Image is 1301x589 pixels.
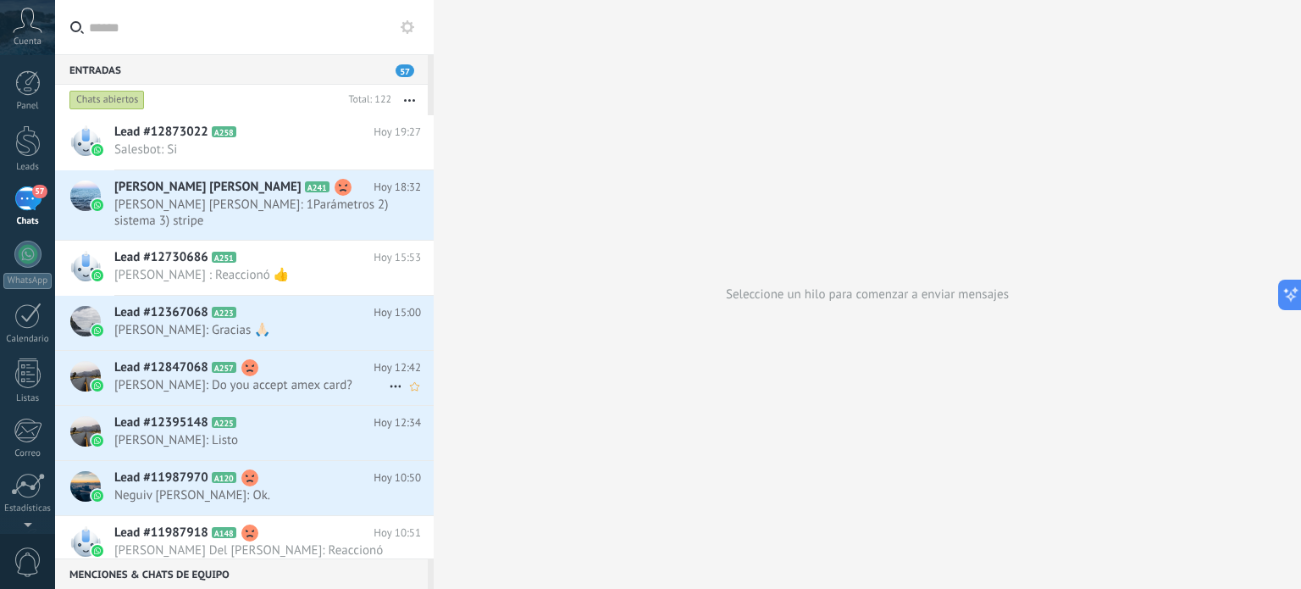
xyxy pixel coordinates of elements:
span: A257 [212,362,236,373]
div: Calendario [3,334,53,345]
div: Total: 122 [341,92,391,108]
span: Hoy 10:51 [374,525,421,542]
div: Entradas [55,54,428,85]
img: waba.svg [91,269,103,281]
span: A120 [212,472,236,483]
a: Lead #12395148 A225 Hoy 12:34 [PERSON_NAME]: Listo [55,406,434,460]
span: A251 [212,252,236,263]
a: Lead #12847068 A257 Hoy 12:42 [PERSON_NAME]: Do you accept amex card? [55,351,434,405]
span: Lead #12730686 [114,249,208,266]
img: waba.svg [91,490,103,502]
span: Hoy 15:53 [374,249,421,266]
span: Hoy 19:27 [374,124,421,141]
span: A223 [212,307,236,318]
img: waba.svg [91,144,103,156]
a: Lead #12367068 A223 Hoy 15:00 [PERSON_NAME]: Gracias 🙏🏻 [55,296,434,350]
span: Neguiv [PERSON_NAME]: Ok. [114,487,389,503]
div: WhatsApp [3,273,52,289]
span: Hoy 10:50 [374,470,421,486]
div: Chats abiertos [69,90,145,110]
span: 57 [32,185,47,198]
span: A241 [305,181,329,192]
span: Hoy 15:00 [374,304,421,321]
button: Más [391,85,428,115]
span: Hoy 18:32 [374,179,421,196]
span: A258 [212,126,236,137]
span: Lead #12367068 [114,304,208,321]
span: Lead #12847068 [114,359,208,376]
div: Listas [3,393,53,404]
span: Salesbot: Si [114,142,389,158]
span: A148 [212,527,236,538]
span: Lead #11987918 [114,525,208,542]
a: Lead #12730686 A251 Hoy 15:53 [PERSON_NAME] : Reaccionó 👍 [55,241,434,295]
span: [PERSON_NAME] [PERSON_NAME]: 1Parámetros 2) sistema 3) stripe [114,197,389,229]
a: Lead #12873022 A258 Hoy 19:27 Salesbot: Si [55,115,434,169]
a: Lead #11987918 A148 Hoy 10:51 [PERSON_NAME] Del [PERSON_NAME]: Reaccionó ❤️ [55,516,434,586]
img: waba.svg [91,545,103,557]
span: [PERSON_NAME] Del [PERSON_NAME]: Reaccionó ❤️ [114,542,389,575]
div: Correo [3,448,53,459]
div: Panel [3,101,53,112]
span: [PERSON_NAME] [PERSON_NAME] [114,179,302,196]
div: Chats [3,216,53,227]
span: A225 [212,417,236,428]
span: Lead #11987970 [114,470,208,486]
div: Estadísticas [3,503,53,514]
span: [PERSON_NAME]: Do you accept amex card? [114,377,389,393]
a: Lead #11987970 A120 Hoy 10:50 Neguiv [PERSON_NAME]: Ok. [55,461,434,515]
span: [PERSON_NAME]: Gracias 🙏🏻 [114,322,389,338]
img: waba.svg [91,325,103,336]
img: waba.svg [91,380,103,392]
span: [PERSON_NAME] : Reaccionó 👍 [114,267,389,283]
div: Leads [3,162,53,173]
a: [PERSON_NAME] [PERSON_NAME] A241 Hoy 18:32 [PERSON_NAME] [PERSON_NAME]: 1Parámetros 2) sistema 3)... [55,170,434,240]
img: waba.svg [91,435,103,447]
span: Hoy 12:34 [374,414,421,431]
span: 57 [396,64,414,77]
span: Cuenta [14,36,42,47]
span: Lead #12873022 [114,124,208,141]
div: Menciones & Chats de equipo [55,558,428,589]
span: [PERSON_NAME]: Listo [114,432,389,448]
img: waba.svg [91,199,103,211]
span: Lead #12395148 [114,414,208,431]
span: Hoy 12:42 [374,359,421,376]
